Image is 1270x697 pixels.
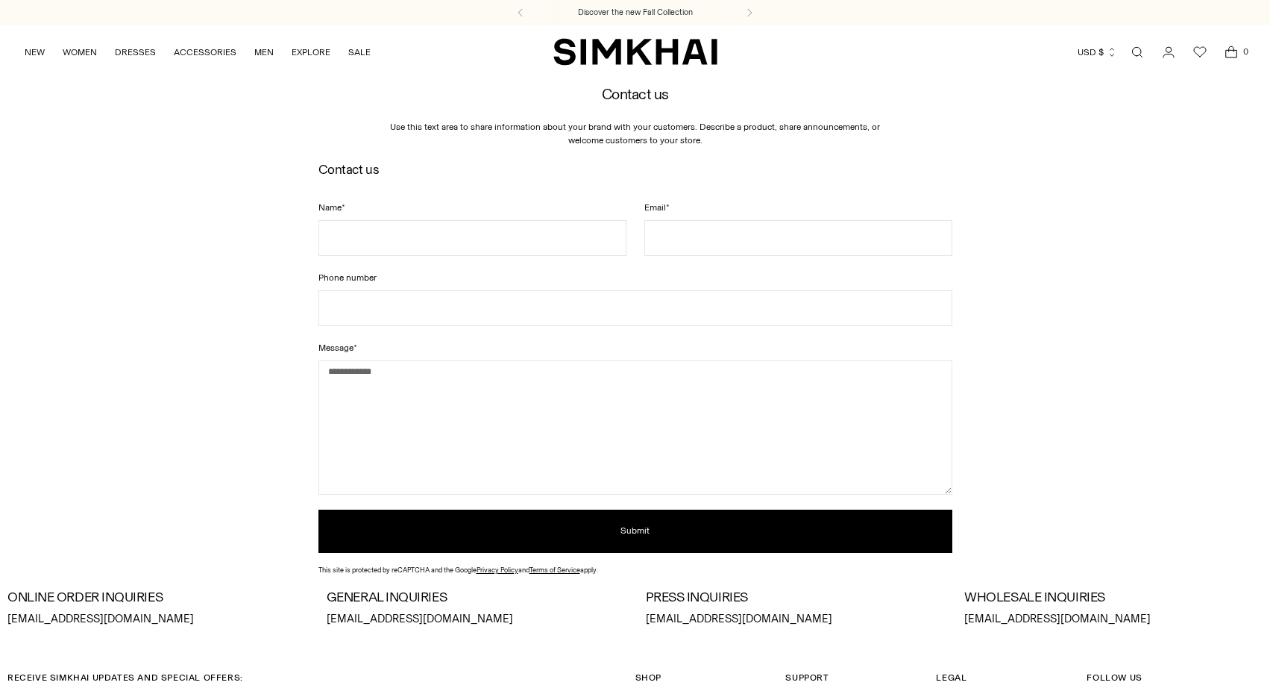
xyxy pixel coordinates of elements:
label: Name [318,201,626,214]
span: 0 [1239,45,1252,58]
a: Wishlist [1185,37,1215,67]
a: WOMEN [63,36,97,69]
a: DRESSES [115,36,156,69]
a: Go to the account page [1154,37,1183,67]
label: Message [318,341,952,354]
span: Legal [936,672,966,683]
span: Support [785,672,829,683]
a: MEN [254,36,274,69]
div: This site is protected by reCAPTCHA and the Google and apply. [318,565,952,575]
label: Email [644,201,952,214]
a: SALE [348,36,371,69]
span: RECEIVE SIMKHAI UPDATES AND SPECIAL OFFERS: [7,672,243,683]
a: Discover the new Fall Collection [578,7,693,19]
button: USD $ [1078,36,1117,69]
p: [EMAIL_ADDRESS][DOMAIN_NAME] [646,611,944,628]
a: Privacy Policy [477,566,518,574]
h2: Contact us [374,86,896,102]
a: EXPLORE [292,36,330,69]
a: NEW [25,36,45,69]
a: Open search modal [1122,37,1152,67]
h3: GENERAL INQUIRIES [327,590,625,605]
h3: WHOLESALE INQUIRIES [964,590,1263,605]
label: Phone number [318,271,952,284]
button: Submit [318,510,952,553]
a: Terms of Service [529,566,580,574]
a: SIMKHAI [553,37,717,66]
p: Use this text area to share information about your brand with your customers. Describe a product,... [374,120,896,147]
p: [EMAIL_ADDRESS][DOMAIN_NAME] [7,611,306,628]
p: [EMAIL_ADDRESS][DOMAIN_NAME] [327,611,625,628]
p: [EMAIL_ADDRESS][DOMAIN_NAME] [964,611,1263,628]
a: ACCESSORIES [174,36,236,69]
span: Shop [635,672,661,683]
h3: PRESS INQUIRIES [646,590,944,605]
h2: Contact us [318,162,952,176]
h3: ONLINE ORDER INQUIRIES [7,590,306,605]
span: Follow Us [1087,672,1142,683]
a: Open cart modal [1216,37,1246,67]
